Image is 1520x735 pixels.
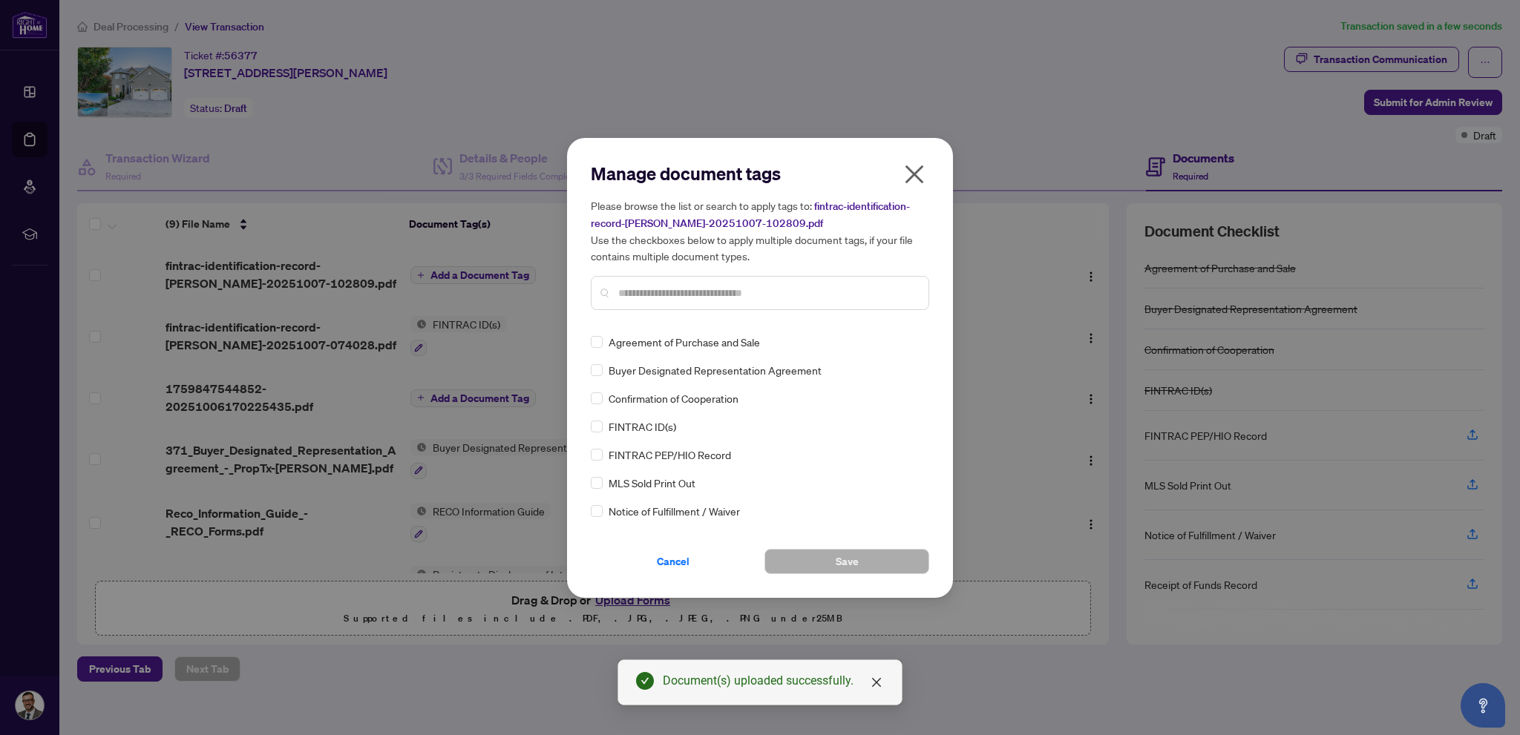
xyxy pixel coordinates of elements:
span: Notice of Fulfillment / Waiver [609,503,740,519]
span: check-circle [636,672,654,690]
span: MLS Sold Print Out [609,475,695,491]
div: Document(s) uploaded successfully. [663,672,884,690]
span: Cancel [657,550,689,573]
h5: Please browse the list or search to apply tags to: Use the checkboxes below to apply multiple doc... [591,197,929,264]
button: Open asap [1461,683,1505,728]
span: FINTRAC PEP/HIO Record [609,446,731,463]
h2: Manage document tags [591,162,929,185]
span: FINTRAC ID(s) [609,418,676,435]
span: close [871,676,882,688]
span: close [902,162,926,186]
span: Confirmation of Cooperation [609,390,738,406]
button: Cancel [591,549,756,574]
span: Agreement of Purchase and Sale [609,334,760,350]
button: Save [764,549,929,574]
span: Buyer Designated Representation Agreement [609,362,822,378]
a: Close [868,674,885,690]
span: fintrac-identification-record-[PERSON_NAME]-20251007-102809.pdf [591,200,910,230]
